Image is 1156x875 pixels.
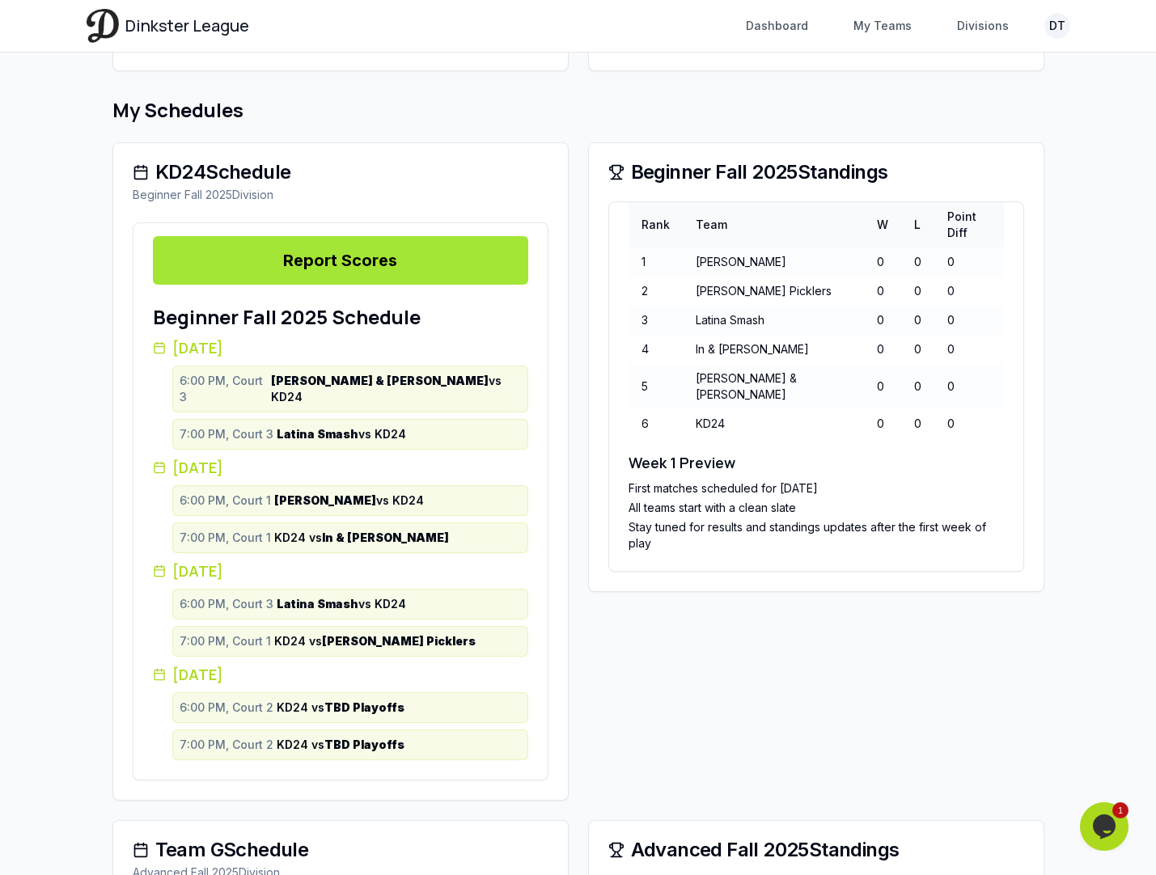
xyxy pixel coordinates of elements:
span: 7:00 PM, Court 2 [180,737,273,753]
td: 0 [864,335,901,364]
td: Latina Smash [683,306,864,335]
div: Beginner Fall 2025 Standings [608,163,1024,182]
td: 0 [864,364,901,409]
td: 0 [934,364,1004,409]
td: 4 [629,335,683,364]
td: 0 [864,306,901,335]
span: 6:00 PM, Court 2 [180,700,273,716]
strong: TBD Playoffs [324,700,404,714]
span: 6:00 PM, Court 1 [180,492,271,509]
strong: TBD Playoffs [324,738,404,751]
button: DT [1044,13,1070,39]
span: KD24 vs [274,530,449,546]
div: Beginner Fall 2025 Division [133,187,548,203]
span: vs KD24 [274,492,424,509]
td: 0 [934,335,1004,364]
h3: [DATE] [153,560,528,582]
td: 5 [629,364,683,409]
div: Advanced Fall 2025 Standings [608,840,1024,860]
td: [PERSON_NAME] & [PERSON_NAME] [683,364,864,409]
td: 1 [629,247,683,277]
div: KD24 Schedule [133,163,548,182]
th: Team [683,202,864,247]
td: 6 [629,409,683,438]
td: 0 [901,364,934,409]
a: Dashboard [736,11,818,40]
a: Divisions [947,11,1018,40]
span: vs KD24 [277,596,406,612]
td: 0 [901,306,934,335]
strong: [PERSON_NAME] & [PERSON_NAME] [271,374,489,387]
th: Point Diff [934,202,1004,247]
th: L [901,202,934,247]
th: Rank [629,202,683,247]
strong: [PERSON_NAME] Picklers [322,634,476,648]
h1: Beginner Fall 2025 Schedule [153,304,528,330]
td: In & [PERSON_NAME] [683,335,864,364]
h2: My Schedules [112,97,1044,123]
span: Dinkster League [125,15,249,37]
strong: Latina Smash [277,597,358,611]
td: 0 [901,335,934,364]
td: 0 [901,409,934,438]
h3: [DATE] [153,336,528,359]
strong: In & [PERSON_NAME] [322,530,449,544]
h3: [DATE] [153,663,528,686]
strong: Latina Smash [277,427,358,441]
th: W [864,202,901,247]
img: Dinkster [87,9,119,42]
td: 0 [934,306,1004,335]
span: KD24 vs [277,700,404,716]
td: [PERSON_NAME] [683,247,864,277]
td: 2 [629,277,683,306]
span: 7:00 PM, Court 1 [180,633,271,649]
li: First matches scheduled for [DATE] [629,480,1004,497]
span: 6:00 PM, Court 3 [180,596,273,612]
span: KD24 vs [277,737,404,753]
h2: Week 1 Preview [629,451,1004,474]
span: vs KD24 [277,426,406,442]
a: Report Scores [153,236,528,285]
td: 0 [934,277,1004,306]
span: 6:00 PM, Court 3 [180,373,268,405]
span: 7:00 PM, Court 3 [180,426,273,442]
iframe: chat widget [1080,802,1132,851]
strong: [PERSON_NAME] [274,493,376,507]
li: All teams start with a clean slate [629,500,1004,516]
td: [PERSON_NAME] Picklers [683,277,864,306]
a: My Teams [844,11,921,40]
td: 0 [901,247,934,277]
span: KD24 vs [274,633,476,649]
span: 7:00 PM, Court 1 [180,530,271,546]
td: 0 [864,247,901,277]
span: vs KD24 [271,373,521,405]
li: Stay tuned for results and standings updates after the first week of play [629,519,1004,552]
td: 0 [864,277,901,306]
a: Dinkster League [87,9,249,42]
td: 0 [901,277,934,306]
td: 0 [934,247,1004,277]
h3: [DATE] [153,456,528,479]
td: 3 [629,306,683,335]
div: Team G Schedule [133,840,548,860]
td: KD24 [683,409,864,438]
td: 0 [864,409,901,438]
td: 0 [934,409,1004,438]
